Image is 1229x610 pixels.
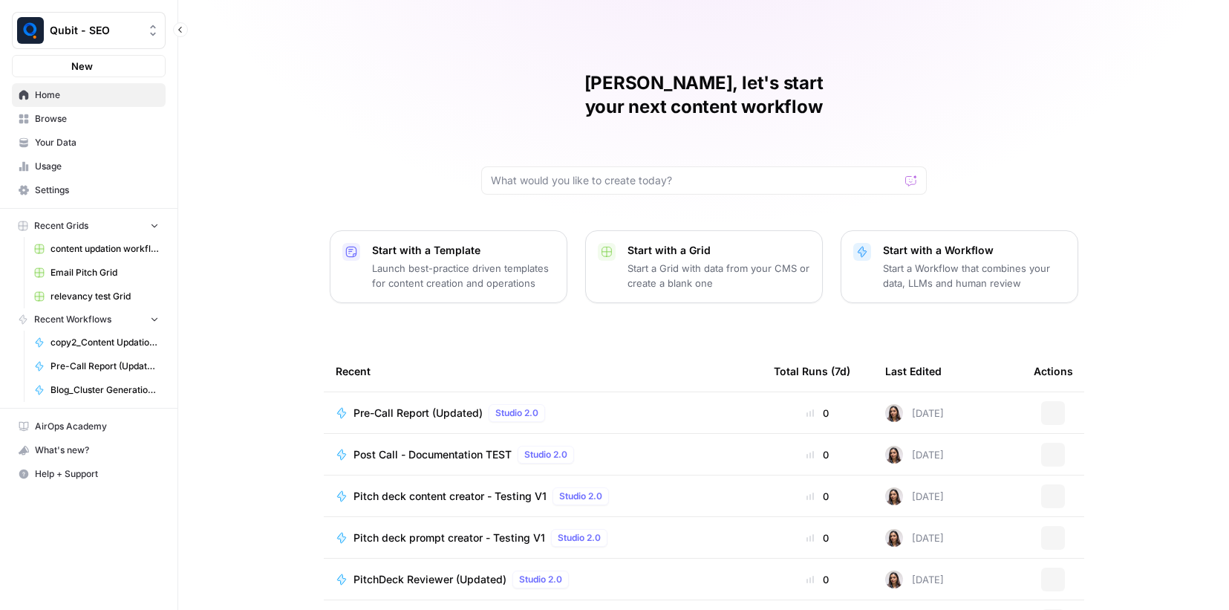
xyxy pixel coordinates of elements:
[885,571,903,588] img: 141n3bijxpn8h033wqhh0520kuqr
[774,351,850,392] div: Total Runs (7d)
[12,438,166,462] button: What's new?
[50,242,159,256] span: content updation workflow
[12,215,166,237] button: Recent Grids
[336,487,750,505] a: Pitch deck content creator - Testing V1Studio 2.0
[336,404,750,422] a: Pre-Call Report (Updated)Studio 2.0
[27,237,166,261] a: content updation workflow
[35,184,159,197] span: Settings
[27,285,166,308] a: relevancy test Grid
[774,447,861,462] div: 0
[12,55,166,77] button: New
[519,573,562,586] span: Studio 2.0
[883,243,1066,258] p: Start with a Workflow
[559,490,602,503] span: Studio 2.0
[336,529,750,547] a: Pitch deck prompt creator - Testing V1Studio 2.0
[71,59,93,74] span: New
[35,467,159,481] span: Help + Support
[774,489,861,504] div: 0
[627,261,810,291] p: Start a Grid with data from your CMS or create a blank one
[885,351,942,392] div: Last Edited
[495,406,538,420] span: Studio 2.0
[372,243,555,258] p: Start with a Template
[50,266,159,279] span: Email Pitch Grid
[336,351,750,392] div: Recent
[336,571,750,588] a: PitchDeck Reviewer (Updated)Studio 2.0
[50,360,159,373] span: Pre-Call Report (Updated)
[353,572,506,587] span: PitchDeck Reviewer (Updated)
[12,415,166,438] a: AirOps Academy
[34,219,88,233] span: Recent Grids
[1034,351,1073,392] div: Actions
[774,530,861,545] div: 0
[353,530,545,545] span: Pitch deck prompt creator - Testing V1
[12,83,166,107] a: Home
[12,308,166,331] button: Recent Workflows
[35,88,159,102] span: Home
[12,131,166,155] a: Your Data
[12,178,166,202] a: Settings
[481,71,927,119] h1: [PERSON_NAME], let's start your next content workflow
[35,420,159,433] span: AirOps Academy
[27,261,166,285] a: Email Pitch Grid
[885,529,944,547] div: [DATE]
[885,487,903,505] img: 141n3bijxpn8h033wqhh0520kuqr
[885,446,903,464] img: 141n3bijxpn8h033wqhh0520kuqr
[12,12,166,49] button: Workspace: Qubit - SEO
[885,446,944,464] div: [DATE]
[12,107,166,131] a: Browse
[627,243,810,258] p: Start with a Grid
[885,529,903,547] img: 141n3bijxpn8h033wqhh0520kuqr
[774,406,861,421] div: 0
[885,404,903,422] img: 141n3bijxpn8h033wqhh0520kuqr
[12,155,166,178] a: Usage
[27,331,166,354] a: copy2_Content Updation V4 Workflow
[524,448,567,461] span: Studio 2.0
[841,230,1078,303] button: Start with a WorkflowStart a Workflow that combines your data, LLMs and human review
[774,572,861,587] div: 0
[34,313,111,326] span: Recent Workflows
[27,354,166,378] a: Pre-Call Report (Updated)
[372,261,555,291] p: Launch best-practice driven templates for content creation and operations
[885,571,944,588] div: [DATE]
[336,446,750,464] a: Post Call - Documentation TESTStudio 2.0
[885,487,944,505] div: [DATE]
[883,261,1066,291] p: Start a Workflow that combines your data, LLMs and human review
[12,462,166,486] button: Help + Support
[353,406,483,421] span: Pre-Call Report (Updated)
[330,230,567,303] button: Start with a TemplateLaunch best-practice driven templates for content creation and operations
[885,404,944,422] div: [DATE]
[13,439,165,461] div: What's new?
[17,17,44,44] img: Qubit - SEO Logo
[585,230,823,303] button: Start with a GridStart a Grid with data from your CMS or create a blank one
[35,160,159,173] span: Usage
[353,489,547,504] span: Pitch deck content creator - Testing V1
[27,378,166,402] a: Blog_Cluster Generation V3a1 with WP Integration [Live site]
[50,23,140,38] span: Qubit - SEO
[50,290,159,303] span: relevancy test Grid
[50,336,159,349] span: copy2_Content Updation V4 Workflow
[353,447,512,462] span: Post Call - Documentation TEST
[491,173,899,188] input: What would you like to create today?
[558,531,601,545] span: Studio 2.0
[35,112,159,126] span: Browse
[50,383,159,397] span: Blog_Cluster Generation V3a1 with WP Integration [Live site]
[35,136,159,149] span: Your Data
